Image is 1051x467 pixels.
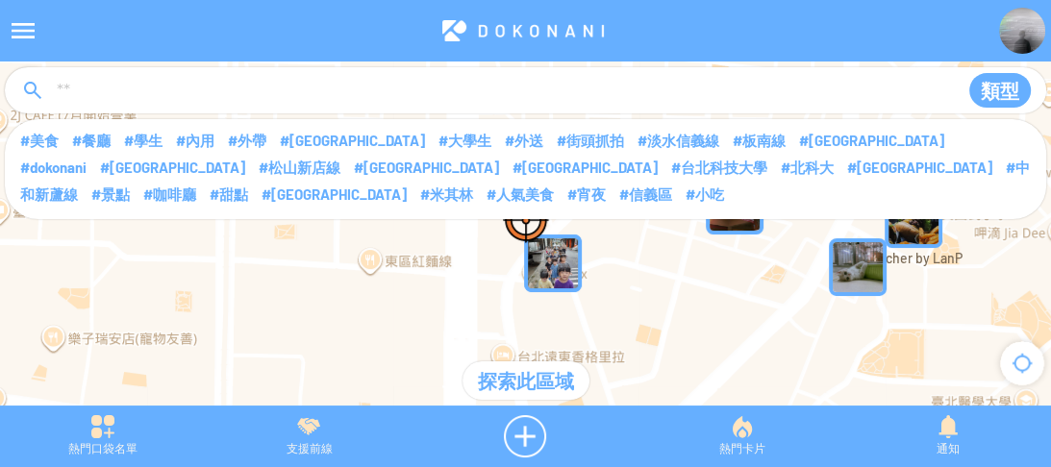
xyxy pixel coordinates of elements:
span: #餐廳 [72,132,111,149]
span: #甜點 [210,185,248,203]
span: #美食 [20,132,59,149]
span: #[GEOGRAPHIC_DATA] [262,185,407,203]
div: 探索此區域 [463,361,589,400]
div: yA7JdmHwGJcMapIcon [829,238,887,296]
span: #米其林 [420,185,473,203]
div: jURBqalS8L1MapIcon [524,234,582,292]
span: #[GEOGRAPHIC_DATA] [513,159,658,176]
span: #[GEOGRAPHIC_DATA] [100,159,245,176]
span: #[GEOGRAPHIC_DATA] [354,159,499,176]
span: #外帶 [228,132,266,149]
span: #信義區 [619,185,672,203]
span: #街頭抓拍 [557,132,624,149]
button: 類型 [969,73,1031,108]
div: 支援前線 [206,415,412,457]
span: #北科大 [781,159,834,176]
span: #dokonani [20,159,87,176]
a: 在 Google 地圖上開啟這個區域 (開啟新視窗) [5,400,68,425]
div: ccjbv9Ku3YXMapIcon [885,190,942,248]
span: #外送 [505,132,543,149]
span: #小吃 [686,185,724,203]
span: #內用 [176,132,214,149]
span: #大學生 [438,132,491,149]
span: #板南線 [733,132,786,149]
span: #宵夜 [567,185,606,203]
img: Visruth.jpg not found [999,8,1045,54]
span: #[GEOGRAPHIC_DATA] [799,132,944,149]
div: 通知 [845,415,1051,457]
span: #[GEOGRAPHIC_DATA] [280,132,425,149]
span: #松山新店線 [259,159,340,176]
span: #淡水信義線 [638,132,719,149]
span: #學生 [124,132,163,149]
span: #台北科技大學 [671,159,767,176]
span: #景點 [91,185,130,203]
span: #[GEOGRAPHIC_DATA] [847,159,992,176]
span: #咖啡廳 [143,185,196,203]
div: 熱門卡片 [638,415,844,457]
span: #人氣美食 [487,185,554,203]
